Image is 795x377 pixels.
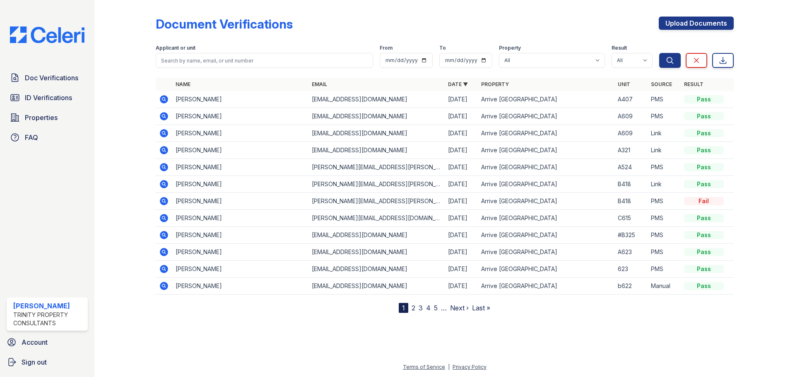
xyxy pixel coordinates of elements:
td: [DATE] [445,142,478,159]
td: Arrive [GEOGRAPHIC_DATA] [478,125,614,142]
div: Pass [684,282,724,290]
td: [PERSON_NAME][EMAIL_ADDRESS][DOMAIN_NAME] [308,210,445,227]
a: Source [651,81,672,87]
td: PMS [648,244,681,261]
td: Arrive [GEOGRAPHIC_DATA] [478,142,614,159]
td: [PERSON_NAME] [172,176,308,193]
td: Arrive [GEOGRAPHIC_DATA] [478,210,614,227]
td: 623 [614,261,648,278]
td: [PERSON_NAME] [172,193,308,210]
a: Account [3,334,91,351]
td: b622 [614,278,648,295]
td: [EMAIL_ADDRESS][DOMAIN_NAME] [308,142,445,159]
a: 5 [434,304,438,312]
td: Arrive [GEOGRAPHIC_DATA] [478,244,614,261]
a: Doc Verifications [7,70,88,86]
div: Document Verifications [156,17,293,31]
td: [PERSON_NAME][EMAIL_ADDRESS][PERSON_NAME][DOMAIN_NAME] [308,193,445,210]
span: Doc Verifications [25,73,78,83]
a: Result [684,81,703,87]
td: [EMAIL_ADDRESS][DOMAIN_NAME] [308,227,445,244]
a: Properties [7,109,88,126]
td: Link [648,142,681,159]
div: Pass [684,248,724,256]
label: From [380,45,393,51]
td: [PERSON_NAME] [172,278,308,295]
div: [PERSON_NAME] [13,301,84,311]
td: Arrive [GEOGRAPHIC_DATA] [478,176,614,193]
td: [PERSON_NAME] [172,210,308,227]
td: PMS [648,91,681,108]
td: C615 [614,210,648,227]
td: [DATE] [445,176,478,193]
td: #B325 [614,227,648,244]
td: [DATE] [445,278,478,295]
a: Upload Documents [659,17,734,30]
td: [PERSON_NAME] [172,142,308,159]
td: [PERSON_NAME] [172,91,308,108]
td: [PERSON_NAME] [172,261,308,278]
td: [DATE] [445,125,478,142]
label: To [439,45,446,51]
div: Pass [684,180,724,188]
td: A524 [614,159,648,176]
td: A623 [614,244,648,261]
td: A321 [614,142,648,159]
span: FAQ [25,132,38,142]
span: … [441,303,447,313]
td: [DATE] [445,244,478,261]
td: PMS [648,159,681,176]
div: Pass [684,95,724,103]
td: [EMAIL_ADDRESS][DOMAIN_NAME] [308,261,445,278]
td: [EMAIL_ADDRESS][DOMAIN_NAME] [308,244,445,261]
td: Arrive [GEOGRAPHIC_DATA] [478,193,614,210]
td: [DATE] [445,261,478,278]
td: Arrive [GEOGRAPHIC_DATA] [478,159,614,176]
a: Terms of Service [403,364,445,370]
a: Sign out [3,354,91,370]
td: [EMAIL_ADDRESS][DOMAIN_NAME] [308,125,445,142]
td: [DATE] [445,159,478,176]
a: Property [481,81,509,87]
div: Trinity Property Consultants [13,311,84,327]
td: [PERSON_NAME] [172,227,308,244]
div: Pass [684,146,724,154]
td: B418 [614,176,648,193]
td: A407 [614,91,648,108]
div: Pass [684,163,724,171]
div: Fail [684,197,724,205]
td: Arrive [GEOGRAPHIC_DATA] [478,278,614,295]
td: PMS [648,193,681,210]
td: PMS [648,261,681,278]
a: Name [176,81,190,87]
td: [PERSON_NAME] [172,108,308,125]
div: Pass [684,231,724,239]
div: Pass [684,214,724,222]
td: [DATE] [445,108,478,125]
div: Pass [684,129,724,137]
td: B418 [614,193,648,210]
a: Unit [618,81,630,87]
td: PMS [648,210,681,227]
td: [EMAIL_ADDRESS][DOMAIN_NAME] [308,108,445,125]
td: [DATE] [445,227,478,244]
a: Email [312,81,327,87]
td: Link [648,176,681,193]
a: Last » [472,304,490,312]
div: Pass [684,265,724,273]
td: Arrive [GEOGRAPHIC_DATA] [478,91,614,108]
td: Link [648,125,681,142]
div: 1 [399,303,408,313]
div: | [448,364,450,370]
a: 4 [426,304,431,312]
td: A609 [614,125,648,142]
td: [EMAIL_ADDRESS][DOMAIN_NAME] [308,91,445,108]
a: 2 [412,304,415,312]
td: PMS [648,227,681,244]
img: CE_Logo_Blue-a8612792a0a2168367f1c8372b55b34899dd931a85d93a1a3d3e32e68fde9ad4.png [3,26,91,43]
td: Arrive [GEOGRAPHIC_DATA] [478,227,614,244]
td: [DATE] [445,210,478,227]
td: [EMAIL_ADDRESS][DOMAIN_NAME] [308,278,445,295]
td: Arrive [GEOGRAPHIC_DATA] [478,108,614,125]
label: Result [612,45,627,51]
